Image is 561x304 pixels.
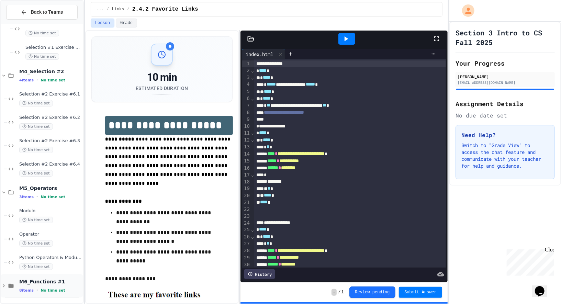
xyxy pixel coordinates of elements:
[132,5,198,13] span: 2.4.2 Favorite Links
[242,123,251,130] div: 10
[242,206,251,213] div: 22
[19,217,53,223] span: No time set
[242,199,251,206] div: 21
[242,137,251,144] div: 12
[242,234,251,240] div: 26
[332,289,337,296] span: -
[242,165,251,172] div: 16
[461,142,549,169] p: Switch to "Grade View" to access the chat feature and communicate with your teacher for help and ...
[251,137,254,143] span: Fold line
[19,240,53,247] span: No time set
[19,263,53,270] span: No time set
[242,95,251,102] div: 6
[242,60,251,67] div: 1
[251,130,254,136] span: Fold line
[251,227,254,233] span: Fold line
[456,111,555,120] div: No due date set
[456,58,555,68] h2: Your Progress
[242,255,251,261] div: 29
[242,116,251,123] div: 9
[242,81,251,88] div: 4
[242,261,251,268] div: 30
[19,232,82,237] span: Operator
[242,247,251,254] div: 28
[19,123,53,130] span: No time set
[19,138,82,144] span: Selection #2 Exercise #6.3
[242,158,251,165] div: 15
[19,279,82,285] span: M6_Functions #1
[91,19,114,27] button: Lesson
[338,290,340,295] span: /
[136,85,188,92] div: Estimated Duration
[242,130,251,137] div: 11
[504,247,554,276] iframe: chat widget
[399,287,442,298] button: Submit Answer
[19,147,53,153] span: No time set
[242,226,251,233] div: 25
[461,131,549,139] h3: Need Help?
[251,172,254,178] span: Fold line
[242,213,251,220] div: 23
[19,100,53,106] span: No time set
[19,78,34,82] span: 4 items
[242,74,251,81] div: 3
[251,68,254,73] span: Fold line
[25,45,82,50] span: Selection #1 Exercise #4.4
[244,269,275,279] div: History
[19,288,34,293] span: 8 items
[242,88,251,95] div: 5
[242,49,285,59] div: index.html
[19,208,82,214] span: Modulo
[242,179,251,185] div: 18
[19,195,34,199] span: 3 items
[242,144,251,150] div: 13
[458,74,553,80] div: [PERSON_NAME]
[242,50,277,58] div: index.html
[349,286,396,298] button: Review pending
[242,102,251,109] div: 7
[242,172,251,179] div: 17
[456,99,555,109] h2: Assignment Details
[127,7,130,12] span: /
[116,19,137,27] button: Grade
[36,77,38,83] span: •
[242,220,251,227] div: 24
[19,91,82,97] span: Selection #2 Exercise #6.1
[19,161,82,167] span: Selection #2 Exercise #6.4
[25,53,59,60] span: No time set
[97,7,104,12] span: ...
[136,71,188,83] div: 10 min
[455,3,476,19] div: My Account
[341,290,344,295] span: 1
[36,194,38,200] span: •
[251,95,254,101] span: Fold line
[251,75,254,80] span: Fold line
[19,185,82,191] span: M5_Operators
[41,78,65,82] span: No time set
[106,7,109,12] span: /
[25,30,59,36] span: No time set
[251,234,254,239] span: Fold line
[19,68,82,75] span: M4_Selection #2
[112,7,124,12] span: Links
[41,288,65,293] span: No time set
[19,170,53,177] span: No time set
[242,192,251,199] div: 20
[3,3,47,44] div: Chat with us now!Close
[242,240,251,247] div: 27
[242,109,251,116] div: 8
[242,185,251,192] div: 19
[242,67,251,74] div: 2
[6,5,78,20] button: Back to Teams
[41,195,65,199] span: No time set
[456,28,555,47] h1: Section 3 Intro to CS Fall 2025
[19,115,82,121] span: Selection #2 Exercise #6.2
[19,255,82,261] span: Python Operators & Modulo Exercise
[404,290,437,295] span: Submit Answer
[31,9,63,16] span: Back to Teams
[532,277,554,297] iframe: chat widget
[458,80,553,85] div: [EMAIL_ADDRESS][DOMAIN_NAME]
[36,288,38,293] span: •
[242,151,251,158] div: 14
